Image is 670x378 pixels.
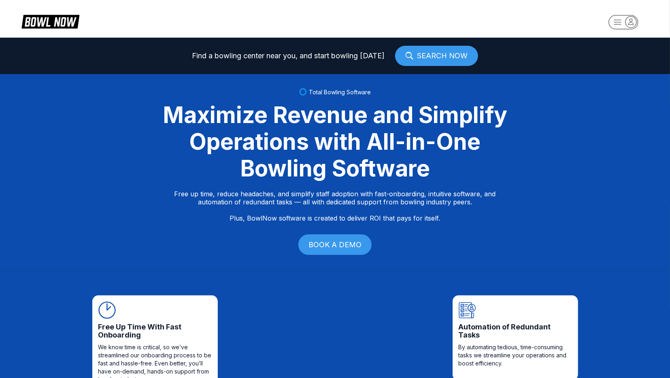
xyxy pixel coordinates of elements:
div: Maximize Revenue and Simplify Operations with All-in-One Bowling Software [153,102,517,182]
a: BOOK A DEMO [298,234,372,255]
span: Free Up Time With Fast Onboarding [98,323,212,339]
span: By automating tedious, time-consuming tasks we streamline your operations and boost efficiency. [459,343,572,367]
a: SEARCH NOW [395,46,478,66]
span: Automation of Redundant Tasks [459,323,572,339]
span: Find a bowling center near you, and start bowling [DATE] [192,52,385,60]
p: Free up time, reduce headaches, and simplify staff adoption with fast-onboarding, intuitive softw... [174,190,496,222]
span: Total Bowling Software [309,89,371,96]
